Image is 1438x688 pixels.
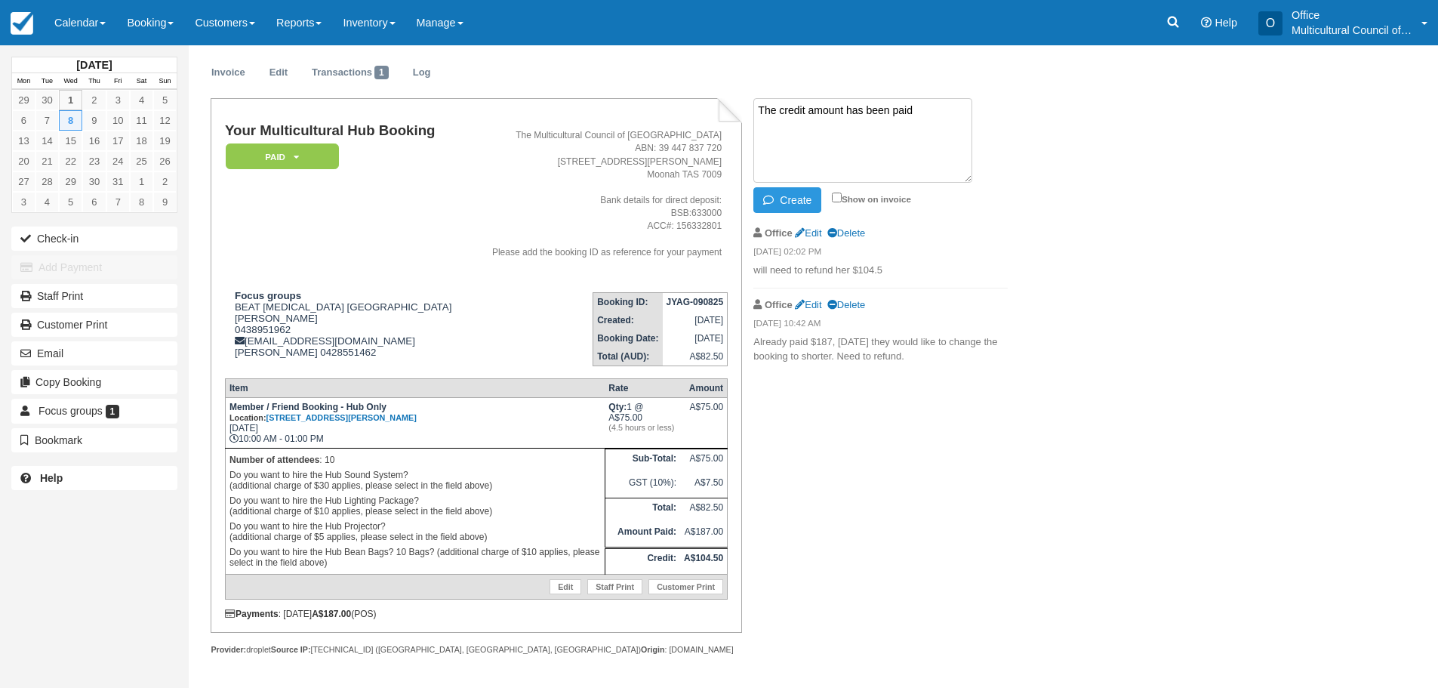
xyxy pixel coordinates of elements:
th: Wed [59,73,82,90]
a: 6 [82,192,106,212]
a: [STREET_ADDRESS][PERSON_NAME] [266,413,417,422]
a: 9 [82,110,106,131]
a: 7 [106,192,130,212]
div: droplet [TECHNICAL_ID] ([GEOGRAPHIC_DATA], [GEOGRAPHIC_DATA], [GEOGRAPHIC_DATA]) : [DOMAIN_NAME] [211,644,741,656]
a: 29 [12,90,35,110]
strong: Member / Friend Booking - Hub Only [229,402,417,423]
td: A$7.50 [680,474,728,498]
a: 5 [59,192,82,212]
button: Check-in [11,227,177,251]
button: Email [11,341,177,366]
a: 10 [106,110,130,131]
a: Log [402,58,442,88]
strong: Payments [225,609,279,619]
th: Total (AUD): [593,347,663,366]
em: Paid [226,143,339,170]
em: [DATE] 10:42 AM [753,317,1008,334]
a: Transactions1 [300,58,400,88]
a: 3 [106,90,130,110]
a: 31 [106,171,130,192]
a: 8 [59,110,82,131]
p: : 10 [229,452,601,467]
th: Sub-Total: [605,449,680,474]
h1: Your Multicultural Hub Booking [225,123,468,139]
a: Customer Print [11,313,177,337]
a: 9 [153,192,177,212]
label: Show on invoice [832,194,911,204]
span: 1 [374,66,389,79]
a: 17 [106,131,130,151]
th: Sat [130,73,153,90]
th: Fri [106,73,130,90]
td: A$82.50 [680,498,728,522]
a: 2 [82,90,106,110]
a: 7 [35,110,59,131]
a: Invoice [200,58,257,88]
td: A$75.00 [680,449,728,474]
th: Amount [680,378,728,397]
td: 1 @ A$75.00 [605,397,680,448]
a: 13 [12,131,35,151]
em: (4.5 hours or less) [608,423,676,432]
td: [DATE] 10:00 AM - 01:00 PM [225,397,605,448]
a: 23 [82,151,106,171]
th: Item [225,378,605,397]
a: 3 [12,192,35,212]
span: 1 [106,405,120,418]
th: Rate [605,378,680,397]
p: Do you want to hire the Hub Projector? (additional charge of $5 applies, please select in the fie... [229,519,601,545]
strong: Office [765,227,793,239]
a: 14 [35,131,59,151]
strong: Number of attendees [229,455,319,465]
p: Do you want to hire the Hub Lighting Package? (additional charge of $10 applies, please select in... [229,493,601,519]
strong: Focus groups [235,290,301,301]
th: Booking ID: [593,292,663,311]
a: 26 [153,151,177,171]
em: [DATE] 02:02 PM [753,245,1008,262]
strong: Office [765,299,793,310]
address: The Multicultural Council of [GEOGRAPHIC_DATA] ABN: 39 447 837 720 [STREET_ADDRESS][PERSON_NAME] ... [474,129,722,258]
a: Delete [827,299,865,310]
input: Show on invoice [832,193,842,202]
a: 1 [59,90,82,110]
p: Do you want to hire the Hub Bean Bags? 10 Bags? (additional charge of $10 applies, please select ... [229,545,601,570]
td: A$82.50 [663,347,728,366]
th: Tue [35,73,59,90]
a: 24 [106,151,130,171]
a: 11 [130,110,153,131]
i: Help [1201,17,1212,28]
strong: Qty [608,402,627,412]
a: 28 [35,171,59,192]
th: Thu [82,73,106,90]
a: Focus groups 1 [11,399,177,423]
p: will need to refund her $104.5 [753,264,1008,278]
div: BEAT [MEDICAL_DATA] [GEOGRAPHIC_DATA] [PERSON_NAME] 0438951962 [EMAIL_ADDRESS][DOMAIN_NAME] [PERS... [225,290,468,358]
a: 21 [35,151,59,171]
a: Edit [795,227,821,239]
a: Edit [258,58,299,88]
strong: A$104.50 [684,553,723,563]
p: Office [1292,8,1412,23]
a: Staff Print [587,579,642,594]
a: 1 [130,171,153,192]
td: [DATE] [663,329,728,347]
a: Help [11,466,177,490]
th: Sun [153,73,177,90]
a: 29 [59,171,82,192]
p: Already paid $187, [DATE] they would like to change the booking to shorter. Need to refund. [753,335,1008,363]
a: 16 [82,131,106,151]
a: Edit [795,299,821,310]
th: Total: [605,498,680,522]
strong: Provider: [211,645,246,654]
img: checkfront-main-nav-mini-logo.png [11,12,33,35]
a: 30 [82,171,106,192]
a: Customer Print [648,579,723,594]
a: 22 [59,151,82,171]
div: A$75.00 [684,402,723,424]
a: 20 [12,151,35,171]
button: Add Payment [11,255,177,279]
a: Paid [225,143,334,171]
th: Amount Paid: [605,523,680,548]
p: Do you want to hire the Hub Sound System? (additional charge of $30 applies, please select in the... [229,467,601,493]
strong: JYAG-090825 [667,297,724,307]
